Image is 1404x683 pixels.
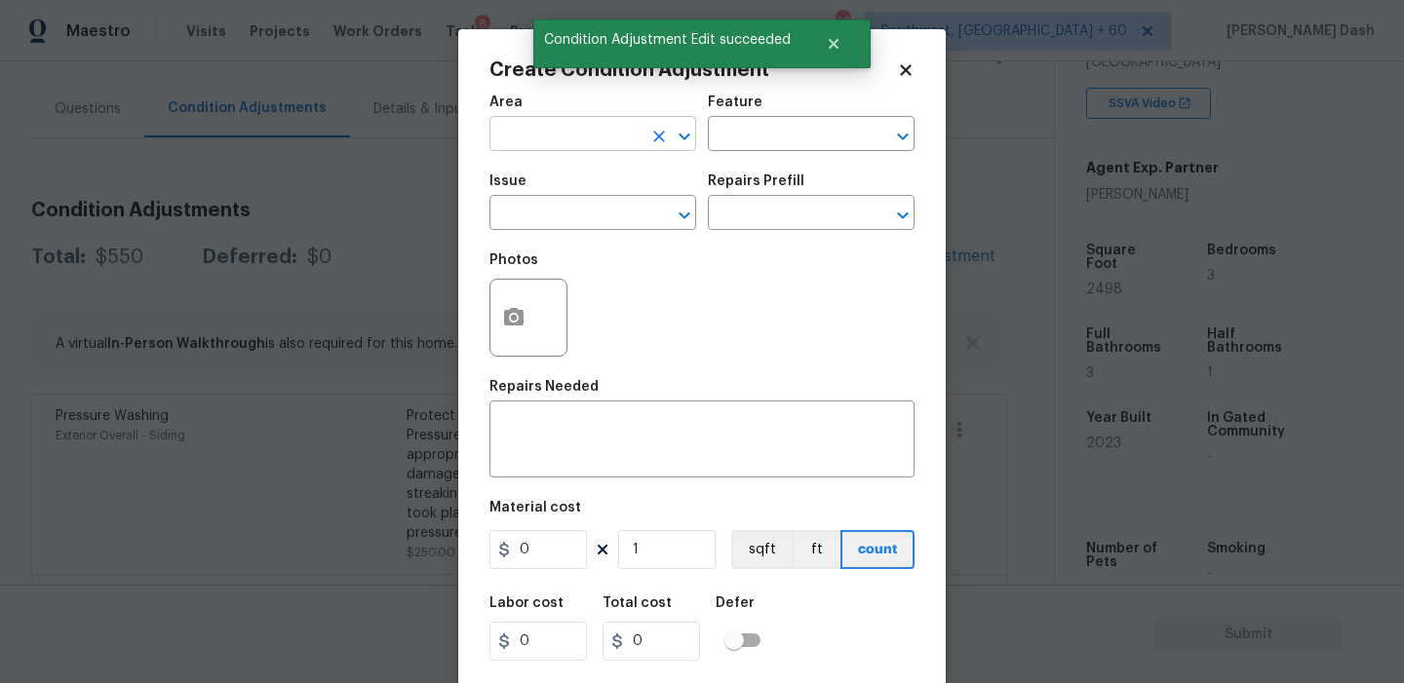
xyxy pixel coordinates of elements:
button: count [840,530,915,569]
button: ft [792,530,840,569]
button: sqft [731,530,792,569]
button: Clear [645,123,673,150]
button: Open [671,123,698,150]
h5: Area [489,95,523,109]
h5: Repairs Needed [489,380,599,394]
button: Close [801,24,866,63]
h5: Issue [489,174,526,188]
h5: Feature [708,95,762,109]
h5: Defer [716,596,755,610]
h5: Repairs Prefill [708,174,804,188]
span: Condition Adjustment Edit succeeded [533,19,801,60]
h5: Total cost [603,596,672,610]
button: Open [671,202,698,229]
button: Open [889,202,916,229]
h2: Create Condition Adjustment [489,60,897,80]
h5: Photos [489,253,538,267]
button: Open [889,123,916,150]
h5: Material cost [489,501,581,514]
h5: Labor cost [489,596,564,610]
